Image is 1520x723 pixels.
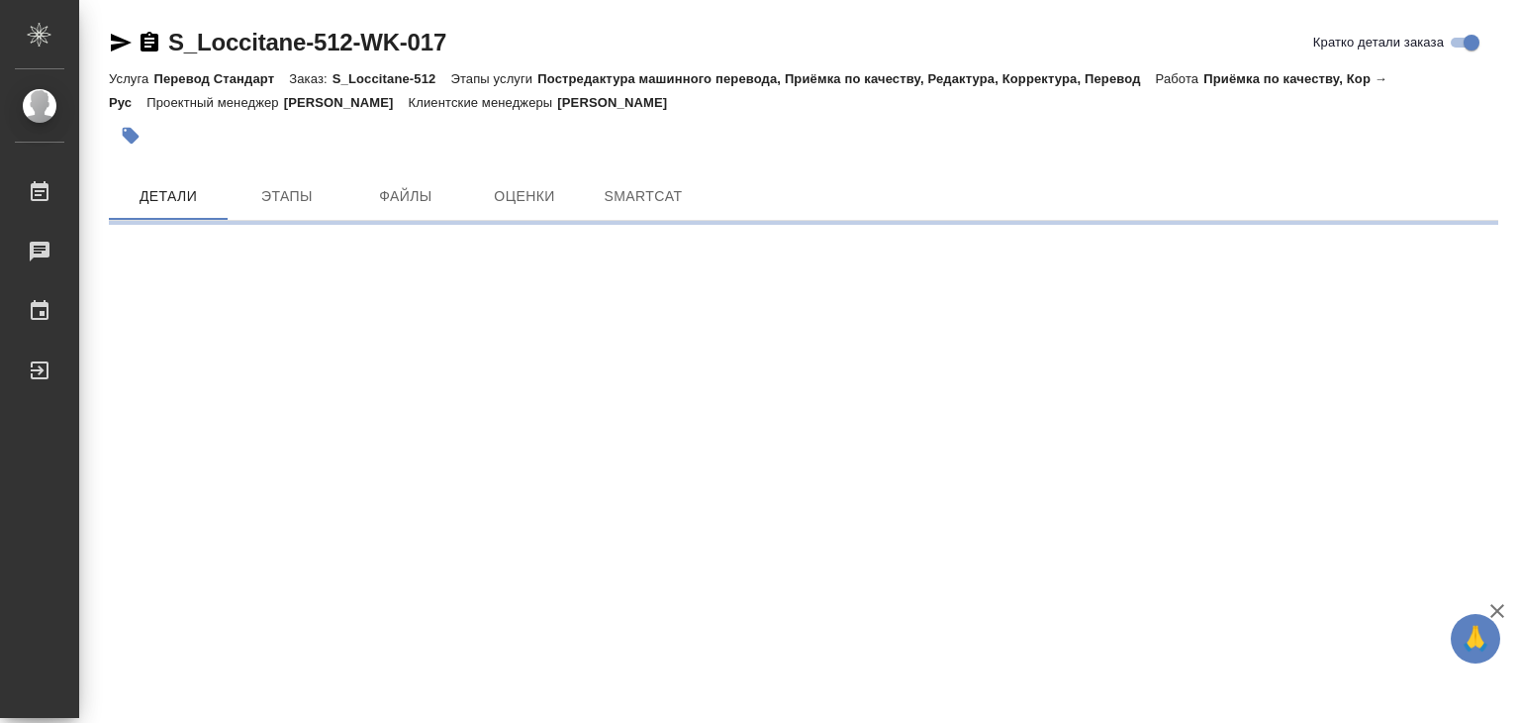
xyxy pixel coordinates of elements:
[332,71,451,86] p: S_Loccitane-512
[1459,618,1492,660] span: 🙏
[596,184,691,209] span: SmartCat
[358,184,453,209] span: Файлы
[1451,614,1500,664] button: 🙏
[138,31,161,54] button: Скопировать ссылку
[1156,71,1204,86] p: Работа
[289,71,332,86] p: Заказ:
[1313,33,1444,52] span: Кратко детали заказа
[284,95,409,110] p: [PERSON_NAME]
[109,71,153,86] p: Услуга
[109,114,152,157] button: Добавить тэг
[121,184,216,209] span: Детали
[477,184,572,209] span: Оценки
[537,71,1155,86] p: Постредактура машинного перевода, Приёмка по качеству, Редактура, Корректура, Перевод
[168,29,446,55] a: S_Loccitane-512-WK-017
[109,31,133,54] button: Скопировать ссылку для ЯМессенджера
[557,95,682,110] p: [PERSON_NAME]
[450,71,537,86] p: Этапы услуги
[409,95,558,110] p: Клиентские менеджеры
[239,184,334,209] span: Этапы
[153,71,289,86] p: Перевод Стандарт
[146,95,283,110] p: Проектный менеджер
